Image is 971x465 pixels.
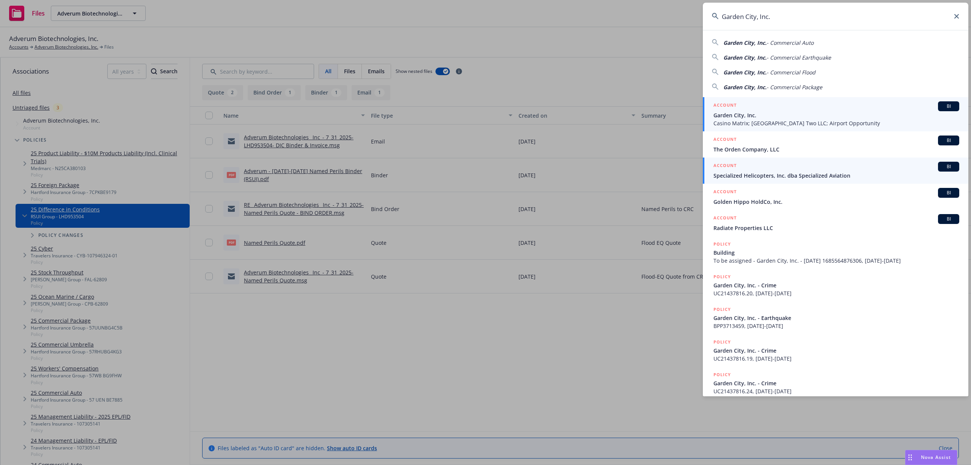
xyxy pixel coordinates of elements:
span: The Orden Company, LLC [713,145,959,153]
span: Specialized Helicopters, Inc. dba Specialized Aviation [713,172,959,180]
span: UC21437816.19, [DATE]-[DATE] [713,355,959,363]
input: Search... [703,3,968,30]
span: Garden City, Inc. [723,39,767,46]
h5: ACCOUNT [713,188,737,197]
a: POLICYGarden City, Inc. - CrimeUC21437816.20, [DATE]-[DATE] [703,269,968,301]
span: Garden City, Inc. [723,69,767,76]
span: Garden City, Inc. [713,111,959,119]
a: ACCOUNTBIGarden City, Inc.Casino Matrix; [GEOGRAPHIC_DATA] Two LLC; Airport Opportunity [703,97,968,131]
span: BPP3713459, [DATE]-[DATE] [713,322,959,330]
span: Garden City, Inc. - Crime [713,281,959,289]
span: BI [941,216,956,222]
span: Garden City, Inc. - Crime [713,347,959,355]
span: Garden City, Inc. - Earthquake [713,314,959,322]
span: BI [941,137,956,144]
h5: ACCOUNT [713,162,737,171]
span: - Commercial Package [767,84,822,91]
a: ACCOUNTBISpecialized Helicopters, Inc. dba Specialized Aviation [703,158,968,184]
span: Garden City, Inc. [723,54,767,61]
span: BI [941,103,956,110]
h5: POLICY [713,371,731,378]
h5: POLICY [713,338,731,346]
h5: ACCOUNT [713,136,737,145]
span: Radiate Properties LLC [713,224,959,232]
span: BI [941,189,956,196]
a: POLICYGarden City, Inc. - CrimeUC21437816.19, [DATE]-[DATE] [703,334,968,367]
span: UC21437816.24, [DATE]-[DATE] [713,387,959,395]
a: POLICYBuildingTo be assigned - Garden City, Inc. - [DATE] 1685564876306, [DATE]-[DATE] [703,236,968,269]
span: Garden City, Inc. [723,84,767,91]
span: - Commercial Earthquake [767,54,831,61]
a: POLICYGarden City, Inc. - CrimeUC21437816.24, [DATE]-[DATE] [703,367,968,399]
a: ACCOUNTBIGolden Hippo HoldCo, Inc. [703,184,968,210]
button: Nova Assist [905,450,957,465]
a: POLICYGarden City, Inc. - EarthquakeBPP3713459, [DATE]-[DATE] [703,301,968,334]
h5: ACCOUNT [713,214,737,223]
span: Golden Hippo HoldCo, Inc. [713,198,959,206]
span: BI [941,163,956,170]
span: - Commercial Auto [767,39,814,46]
span: Nova Assist [921,454,951,460]
span: Casino Matrix; [GEOGRAPHIC_DATA] Two LLC; Airport Opportunity [713,119,959,127]
h5: POLICY [713,306,731,313]
h5: POLICY [713,240,731,248]
a: ACCOUNTBIRadiate Properties LLC [703,210,968,236]
h5: POLICY [713,273,731,281]
span: UC21437816.20, [DATE]-[DATE] [713,289,959,297]
span: - Commercial Flood [767,69,815,76]
span: Garden City, Inc. - Crime [713,379,959,387]
span: To be assigned - Garden City, Inc. - [DATE] 1685564876306, [DATE]-[DATE] [713,257,959,265]
a: ACCOUNTBIThe Orden Company, LLC [703,131,968,158]
div: Drag to move [905,450,915,465]
h5: ACCOUNT [713,101,737,110]
span: Building [713,249,959,257]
